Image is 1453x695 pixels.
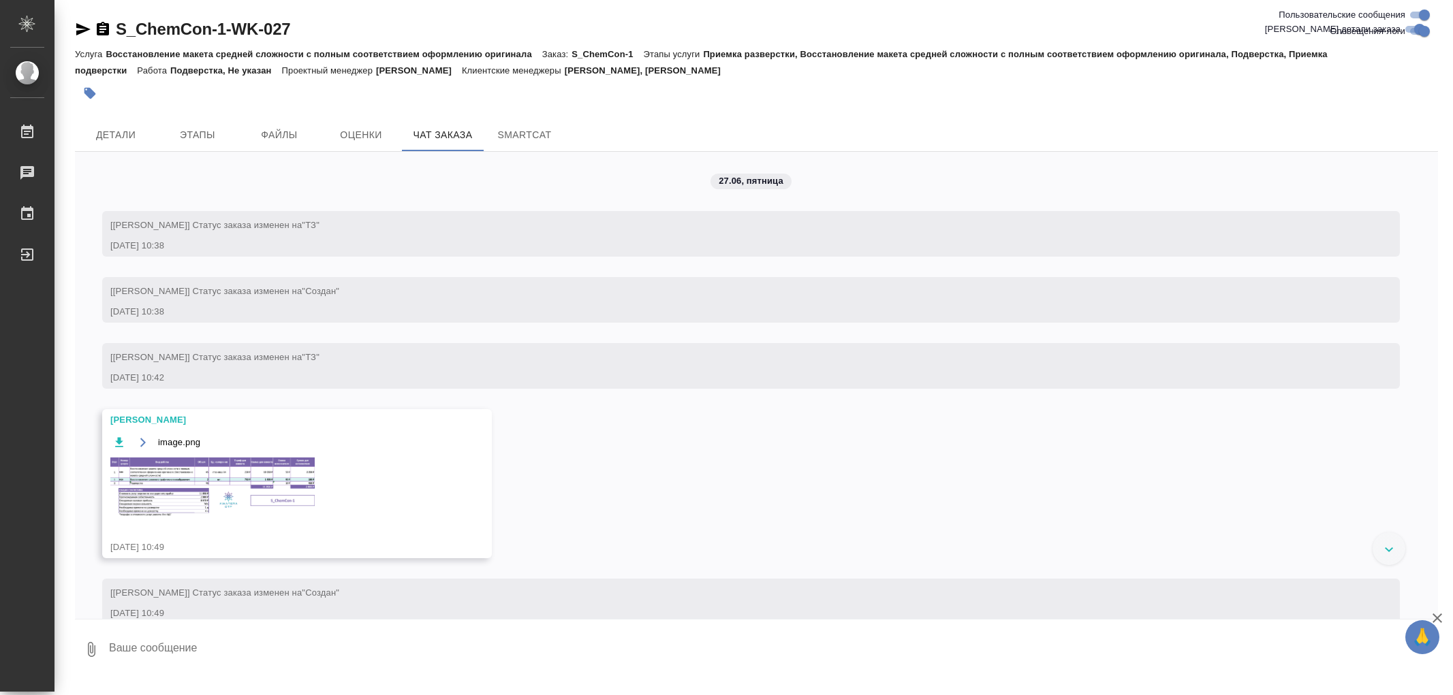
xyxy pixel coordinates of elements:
[75,21,91,37] button: Скопировать ссылку для ЯМессенджера
[247,127,312,144] span: Файлы
[110,607,1352,620] div: [DATE] 10:49
[170,65,282,76] p: Подверстка, Не указан
[137,65,170,76] p: Работа
[110,587,339,598] span: [[PERSON_NAME]] Статус заказа изменен на
[1405,620,1439,654] button: 🙏
[1330,25,1405,38] span: Оповещения-логи
[165,127,230,144] span: Этапы
[106,49,542,59] p: Восстановление макета средней сложности с полным соответствием оформлению оригинала
[410,127,475,144] span: Чат заказа
[1411,623,1434,651] span: 🙏
[462,65,565,76] p: Клиентские менеджеры
[542,49,572,59] p: Заказ:
[110,352,319,362] span: [[PERSON_NAME]] Статус заказа изменен на
[302,220,319,230] span: "ТЗ"
[110,413,444,427] div: [PERSON_NAME]
[302,352,319,362] span: "ТЗ"
[110,540,444,554] div: [DATE] 10:49
[110,305,1352,319] div: [DATE] 10:38
[110,371,1352,385] div: [DATE] 10:42
[110,239,1352,253] div: [DATE] 10:38
[328,127,394,144] span: Оценки
[572,49,643,59] p: S_ChemCon-1
[83,127,149,144] span: Детали
[565,65,731,76] p: [PERSON_NAME], [PERSON_NAME]
[110,434,127,451] button: Скачать
[134,434,151,451] button: Открыть на драйве
[110,220,319,230] span: [[PERSON_NAME]] Статус заказа изменен на
[1279,8,1405,22] span: Пользовательские сообщения
[110,457,315,517] img: image.png
[376,65,462,76] p: [PERSON_NAME]
[302,286,339,296] span: "Создан"
[75,49,106,59] p: Услуга
[158,436,200,449] span: image.png
[75,78,105,108] button: Добавить тэг
[110,286,339,296] span: [[PERSON_NAME]] Статус заказа изменен на
[644,49,704,59] p: Этапы услуги
[282,65,376,76] p: Проектный менеджер
[492,127,557,144] span: SmartCat
[1265,22,1401,36] span: [PERSON_NAME] детали заказа
[116,20,290,38] a: S_ChemCon-1-WK-027
[75,49,1328,76] p: Приемка разверстки, Восстановление макета средней сложности с полным соответствием оформлению ори...
[719,174,783,188] p: 27.06, пятница
[302,587,339,598] span: "Создан"
[95,21,111,37] button: Скопировать ссылку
